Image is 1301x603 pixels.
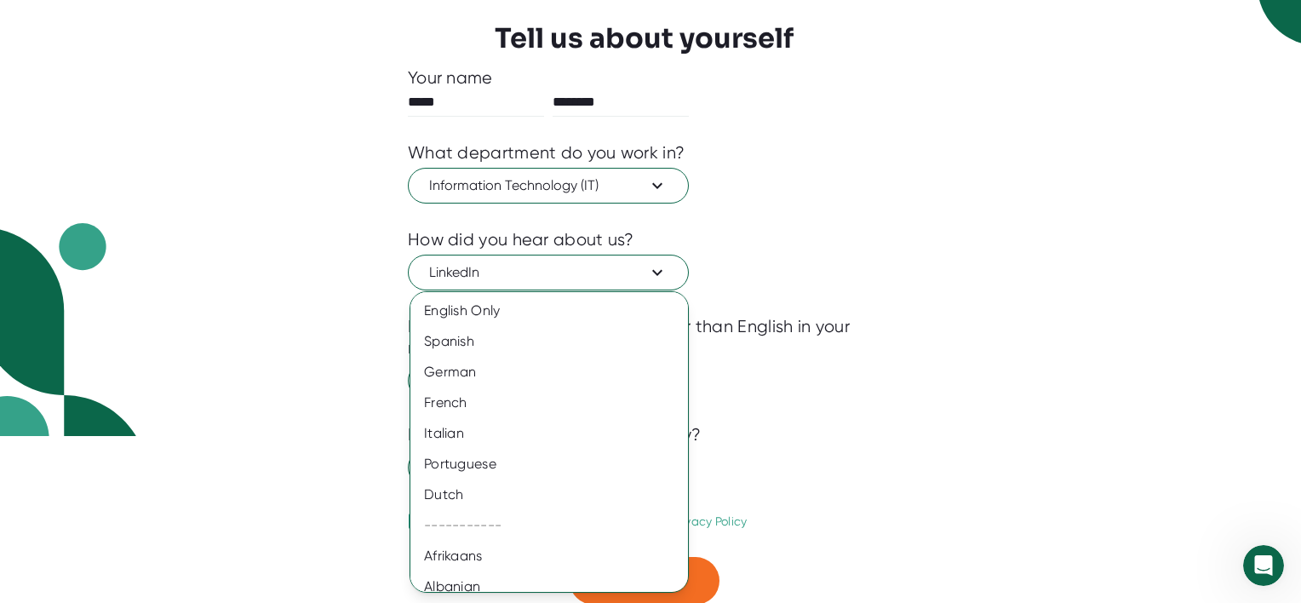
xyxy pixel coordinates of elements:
[410,571,701,602] div: Albanian
[410,480,701,510] div: Dutch
[410,357,701,388] div: German
[1243,545,1284,586] iframe: Intercom live chat
[410,449,701,480] div: Portuguese
[410,388,701,418] div: French
[410,296,701,326] div: English Only
[410,541,701,571] div: Afrikaans
[410,510,701,541] div: -----------
[410,418,701,449] div: Italian
[410,326,701,357] div: Spanish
